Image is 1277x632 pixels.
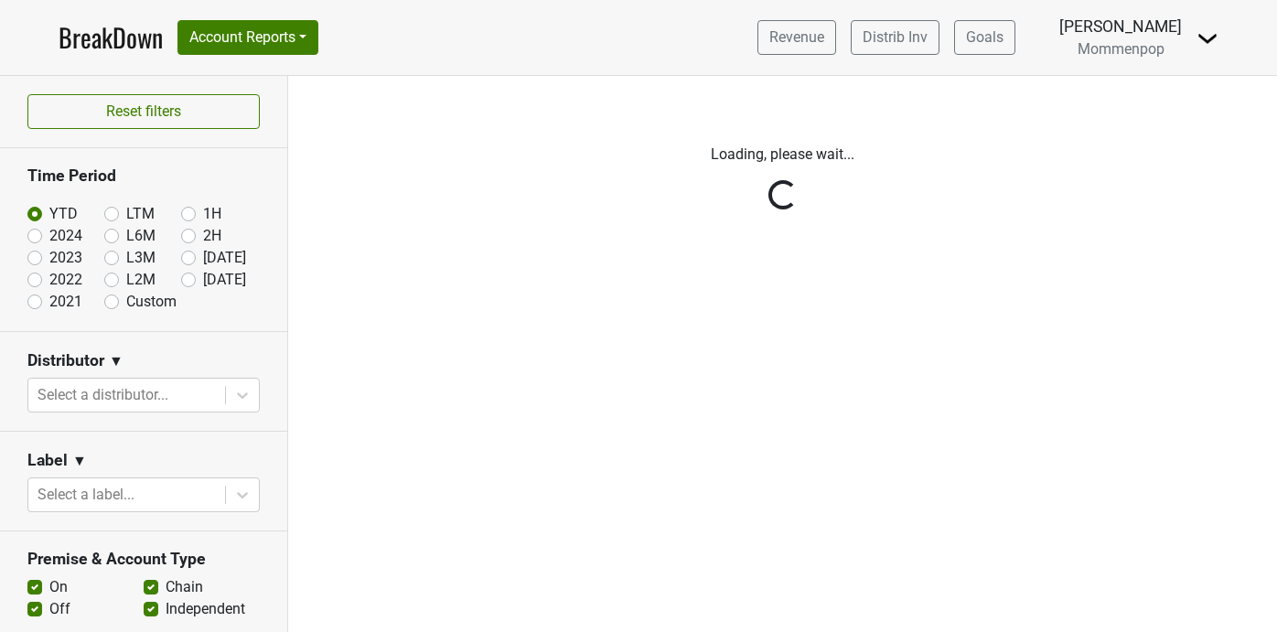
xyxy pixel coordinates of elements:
[177,20,318,55] button: Account Reports
[757,20,836,55] a: Revenue
[851,20,939,55] a: Distrib Inv
[1197,27,1218,49] img: Dropdown Menu
[1059,15,1182,38] div: [PERSON_NAME]
[59,18,163,57] a: BreakDown
[954,20,1015,55] a: Goals
[302,144,1263,166] p: Loading, please wait...
[1078,40,1164,58] span: Mommenpop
